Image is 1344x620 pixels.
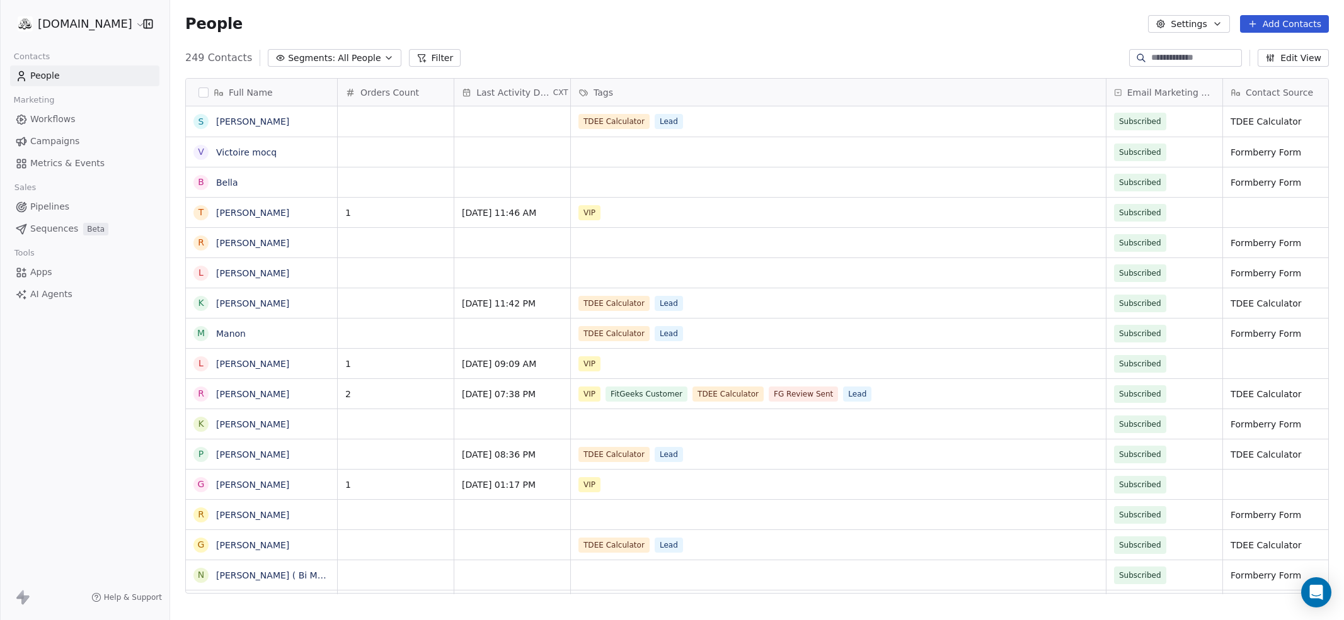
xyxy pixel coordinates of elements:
[198,266,204,279] div: L
[10,262,159,283] a: Apps
[198,206,204,219] div: T
[10,65,159,86] a: People
[216,329,246,339] a: Manon
[216,208,289,218] a: [PERSON_NAME]
[30,288,72,301] span: AI Agents
[185,14,243,33] span: People
[1231,569,1331,582] span: Formberry Form
[216,540,289,550] a: [PERSON_NAME]
[1231,539,1331,551] span: TDEE Calculator
[30,69,60,82] span: People
[216,570,330,580] a: [PERSON_NAME] ( Bi Mat)
[655,326,683,341] span: Lead
[10,284,159,305] a: AI Agents
[198,357,204,370] div: L
[30,157,105,170] span: Metrics & Events
[1119,206,1161,219] span: Subscribed
[198,508,204,521] div: R
[1231,176,1331,189] span: Formberry Form
[345,358,446,370] span: 1
[104,592,162,602] span: Help & Support
[578,386,600,402] span: VIP
[186,106,338,594] div: grid
[462,448,563,461] span: [DATE] 08:36 PM
[553,87,568,98] span: CXT
[216,238,289,248] a: [PERSON_NAME]
[9,244,40,262] span: Tools
[1231,267,1331,279] span: Formberry Form
[1231,115,1331,128] span: TDEE Calculator
[476,86,551,99] span: Last Activity Date
[462,358,563,370] span: [DATE] 09:09 AM
[15,13,134,35] button: [DOMAIN_NAME]
[83,223,108,235] span: Beta
[185,50,252,65] span: 249 Contacts
[1231,146,1331,159] span: Formberry Form
[30,222,78,235] span: Sequences
[1240,15,1329,33] button: Add Contacts
[198,417,204,431] div: K
[578,447,650,462] span: TDEE Calculator
[216,298,289,308] a: [PERSON_NAME]
[1223,79,1339,106] div: Contact Source
[578,538,650,553] span: TDEE Calculator
[216,389,289,399] a: [PERSON_NAME]
[1119,478,1161,491] span: Subscribed
[338,79,454,106] div: Orders Count
[1119,297,1161,310] span: Subscribed
[91,592,162,602] a: Help & Support
[30,113,76,126] span: Workflows
[409,49,461,67] button: Filter
[216,480,289,490] a: [PERSON_NAME]
[198,236,204,249] div: R
[578,326,650,341] span: TDEE Calculator
[9,178,42,197] span: Sales
[462,388,563,400] span: [DATE] 07:38 PM
[216,178,238,188] a: Bella
[1119,115,1161,128] span: Subscribed
[198,568,204,582] div: N
[10,131,159,152] a: Campaigns
[198,145,204,159] div: V
[454,79,570,106] div: Last Activity DateCXT
[578,205,600,220] span: VIP
[18,16,33,31] img: 1000.jpg
[10,218,159,239] a: SequencesBeta
[1119,539,1161,551] span: Subscribed
[198,478,205,491] div: G
[288,52,335,65] span: Segments:
[216,147,277,157] a: Victoire mocq
[1127,86,1215,99] span: Email Marketing Consent
[345,206,446,219] span: 1
[216,116,289,127] a: [PERSON_NAME]
[216,359,289,369] a: [PERSON_NAME]
[216,449,289,459] a: [PERSON_NAME]
[1258,49,1329,67] button: Edit View
[1119,176,1161,189] span: Subscribed
[655,114,683,129] span: Lead
[338,52,381,65] span: All People
[1119,569,1161,582] span: Subscribed
[462,206,563,219] span: [DATE] 11:46 AM
[216,510,289,520] a: [PERSON_NAME]
[10,153,159,174] a: Metrics & Events
[1231,327,1331,340] span: Formberry Form
[1119,146,1161,159] span: Subscribed
[198,115,204,128] div: S
[462,297,563,310] span: [DATE] 11:42 PM
[655,296,683,311] span: Lead
[1231,297,1331,310] span: TDEE Calculator
[571,79,1106,106] div: Tags
[345,478,446,491] span: 1
[216,268,289,278] a: [PERSON_NAME]
[1119,418,1161,431] span: Subscribed
[1231,509,1331,521] span: Formberry Form
[229,86,273,99] span: Full Name
[8,91,60,110] span: Marketing
[197,327,205,340] div: M
[1231,448,1331,461] span: TDEE Calculator
[8,47,55,66] span: Contacts
[1231,388,1331,400] span: TDEE Calculator
[578,477,600,492] span: VIP
[1106,79,1222,106] div: Email Marketing Consent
